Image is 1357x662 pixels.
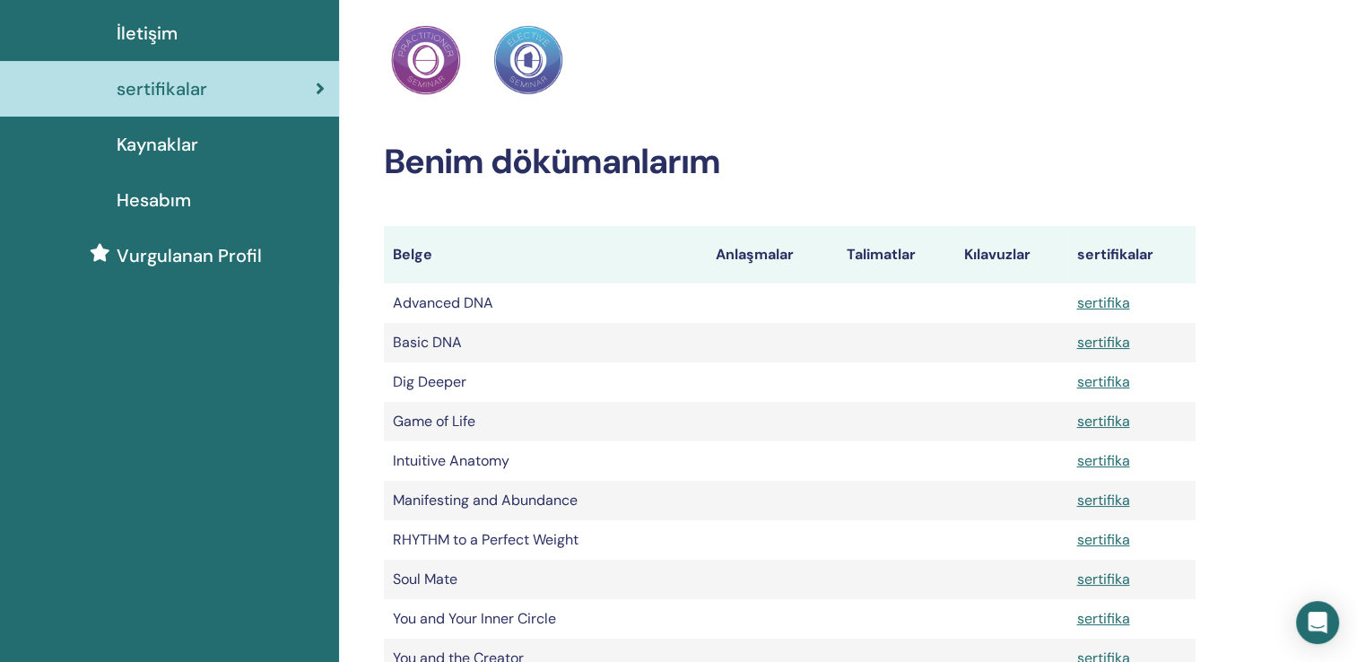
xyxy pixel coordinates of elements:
[1076,333,1129,352] a: sertifika
[384,142,1196,183] h2: Benim dökümanlarım
[384,520,707,560] td: RHYTHM to a Perfect Weight
[384,283,707,323] td: Advanced DNA
[384,441,707,481] td: Intuitive Anatomy
[384,481,707,520] td: Manifesting and Abundance
[117,20,178,47] span: İletişim
[384,599,707,639] td: You and Your Inner Circle
[493,25,563,95] img: Practitioner
[954,226,1067,283] th: Kılavuzlar
[1067,226,1196,283] th: sertifikalar
[1076,372,1129,391] a: sertifika
[384,560,707,599] td: Soul Mate
[1076,491,1129,510] a: sertifika
[384,226,707,283] th: Belge
[1076,609,1129,628] a: sertifika
[117,187,191,213] span: Hesabım
[1076,570,1129,588] a: sertifika
[838,226,955,283] th: Talimatlar
[384,323,707,362] td: Basic DNA
[1076,530,1129,549] a: sertifika
[1076,451,1129,470] a: sertifika
[117,75,207,102] span: sertifikalar
[117,131,198,158] span: Kaynaklar
[117,242,262,269] span: Vurgulanan Profil
[707,226,838,283] th: Anlaşmalar
[384,362,707,402] td: Dig Deeper
[384,402,707,441] td: Game of Life
[1076,293,1129,312] a: sertifika
[1076,412,1129,431] a: sertifika
[391,25,461,95] img: Practitioner
[1296,601,1339,644] div: Open Intercom Messenger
